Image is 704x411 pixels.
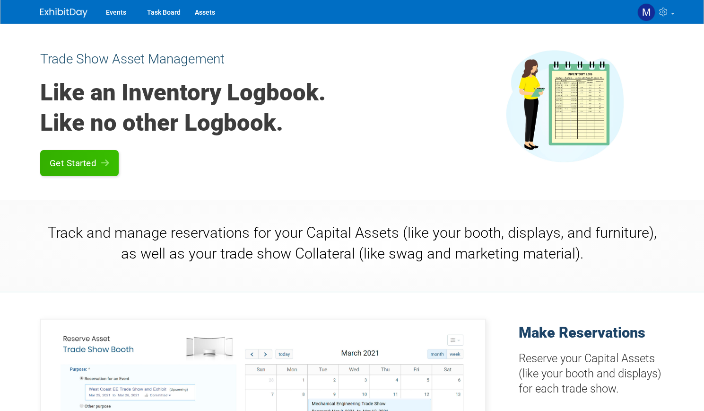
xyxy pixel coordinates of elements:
[40,73,452,108] div: Like an Inventory Logbook.
[40,150,119,176] a: Get Started
[40,215,664,276] div: Track and manage reservations for your Capital Assets (like your booth, displays, and furniture),...
[40,108,452,138] div: Like no other Logbook.
[519,319,664,342] h2: Make Reservations
[40,8,87,18] img: ExhibitDay
[506,50,624,162] img: Asset Management for Trade Shows and Exhibits
[40,50,452,68] h1: Trade Show Asset Management
[637,3,655,21] img: Matt h
[519,347,664,406] div: Reserve your Capital Assets (like your booth and displays) for each trade show.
